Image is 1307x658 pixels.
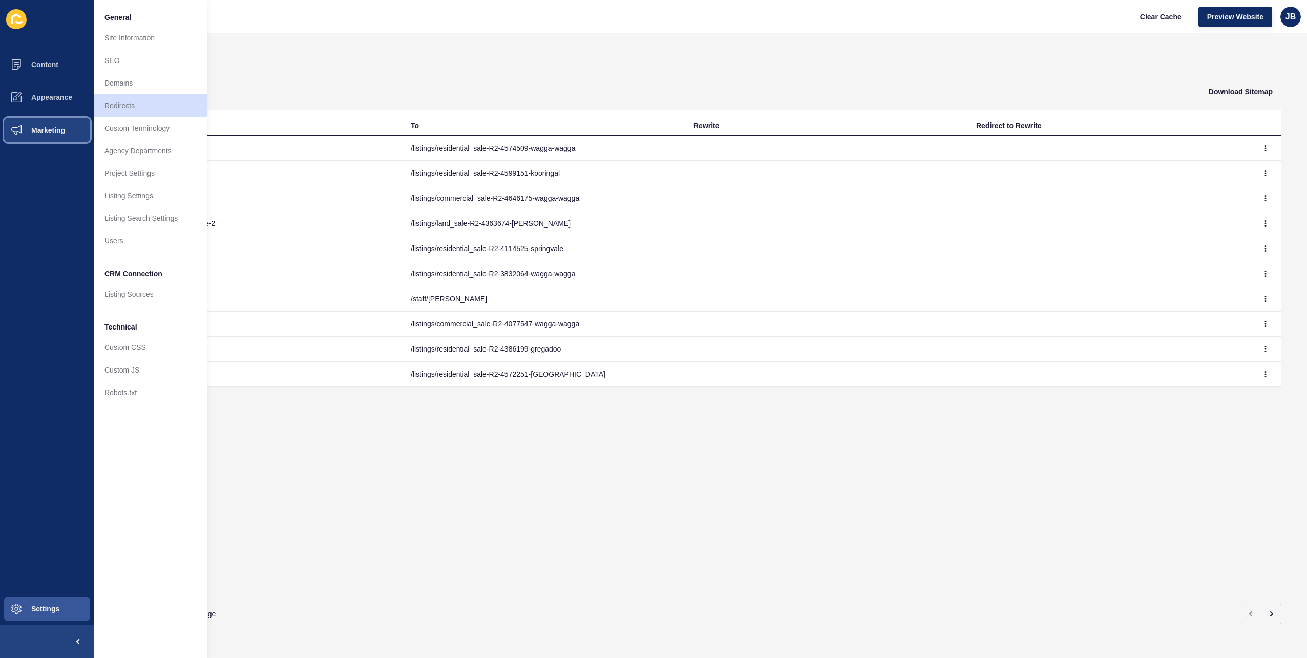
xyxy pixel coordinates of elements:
[120,59,1281,73] h1: Redirects
[403,211,685,236] td: /listings/land_sale-R2-4363674-[PERSON_NAME]
[403,136,685,161] td: /listings/residential_sale-R2-4574509-wagga-wagga
[94,184,207,207] a: Listing Settings
[94,27,207,49] a: Site Information
[403,312,685,337] td: /listings/commercial_sale-R2-4077547-wagga-wagga
[94,49,207,72] a: SEO
[104,269,162,279] span: CRM Connection
[1131,7,1190,27] button: Clear Cache
[403,261,685,286] td: /listings/residential_sale-R2-3832064-wagga-wagga
[104,322,137,332] span: Technical
[120,186,403,211] td: /12-14baylis
[403,337,685,362] td: /listings/residential_sale-R2-4386199-gregadoo
[94,72,207,94] a: Domains
[1198,7,1272,27] button: Preview Website
[693,120,720,131] div: Rewrite
[120,136,403,161] td: /94docker
[403,186,685,211] td: /listings/commercial_sale-R2-4646175-wagga-wagga
[120,161,403,186] td: /5ellimo
[1209,87,1273,97] span: Download Sitemap
[120,211,403,236] td: /[PERSON_NAME]-stage-2
[120,337,403,362] td: /190butterbush
[94,207,207,230] a: Listing Search Settings
[94,94,207,117] a: Redirects
[94,359,207,381] a: Custom JS
[120,286,403,312] td: /[PERSON_NAME]
[1200,81,1281,102] button: Download Sitemap
[120,236,403,261] td: /10featherwood
[1207,12,1263,22] span: Preview Website
[1140,12,1182,22] span: Clear Cache
[403,286,685,312] td: /staff/[PERSON_NAME]
[94,336,207,359] a: Custom CSS
[104,12,131,23] span: General
[94,381,207,404] a: Robots.txt
[120,261,403,286] td: /21darlow
[411,120,419,131] div: To
[94,139,207,162] a: Agency Departments
[403,236,685,261] td: /listings/residential_sale-R2-4114525-springvale
[94,117,207,139] a: Custom Terminology
[403,362,685,387] td: /listings/residential_sale-R2-4572251-[GEOGRAPHIC_DATA]
[94,283,207,305] a: Listing Sources
[120,312,403,337] td: /65baylis
[120,362,403,387] td: /4hurd
[403,161,685,186] td: /listings/residential_sale-R2-4599151-kooringal
[1285,12,1296,22] span: JB
[94,162,207,184] a: Project Settings
[94,230,207,252] a: Users
[976,120,1042,131] div: Redirect to Rewrite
